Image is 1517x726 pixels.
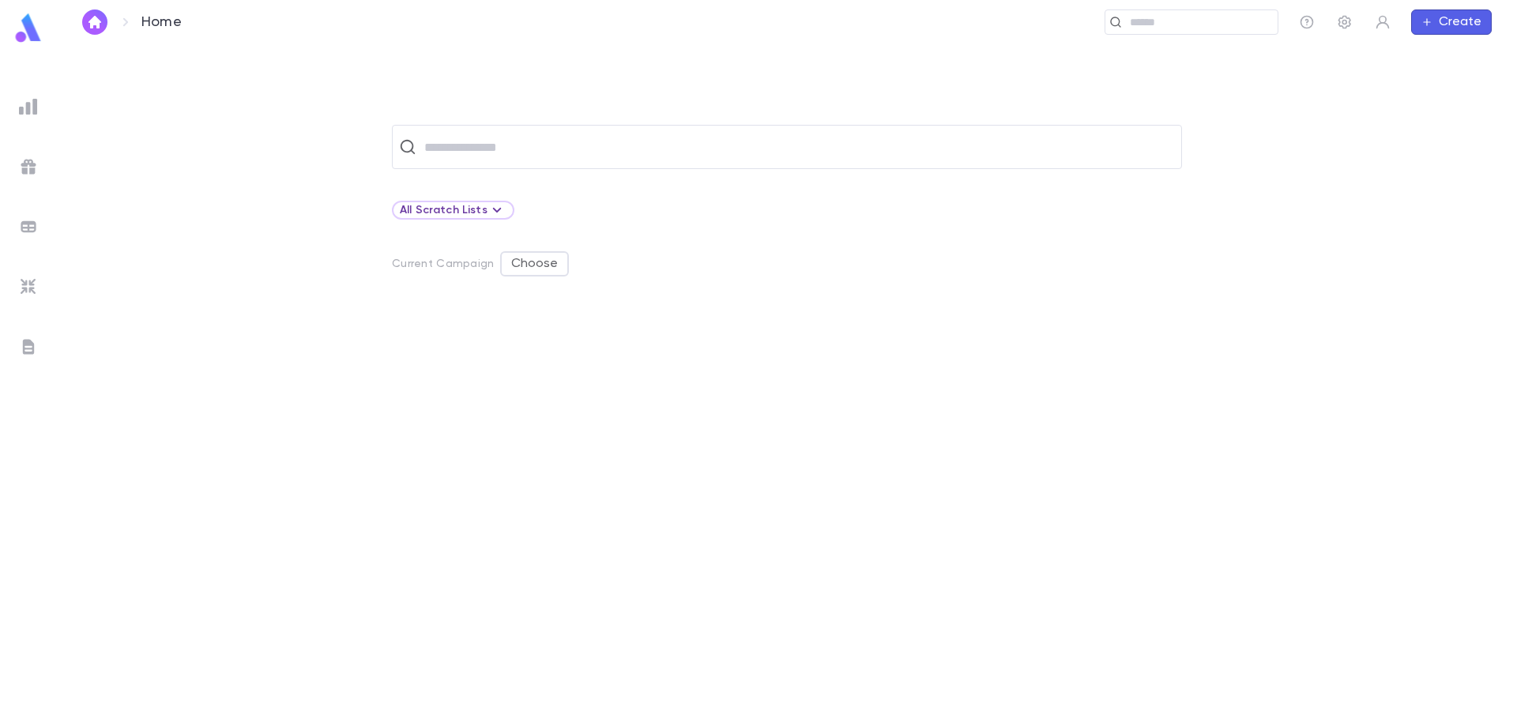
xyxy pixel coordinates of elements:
p: Current Campaign [392,258,494,270]
img: reports_grey.c525e4749d1bce6a11f5fe2a8de1b229.svg [19,97,38,116]
div: All Scratch Lists [392,201,514,220]
button: Choose [500,251,569,276]
p: Home [141,13,182,31]
img: letters_grey.7941b92b52307dd3b8a917253454ce1c.svg [19,337,38,356]
img: campaigns_grey.99e729a5f7ee94e3726e6486bddda8f1.svg [19,157,38,176]
img: imports_grey.530a8a0e642e233f2baf0ef88e8c9fcb.svg [19,277,38,296]
img: home_white.a664292cf8c1dea59945f0da9f25487c.svg [85,16,104,28]
button: Create [1411,9,1492,35]
img: batches_grey.339ca447c9d9533ef1741baa751efc33.svg [19,217,38,236]
img: logo [13,13,44,43]
div: All Scratch Lists [400,201,506,220]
